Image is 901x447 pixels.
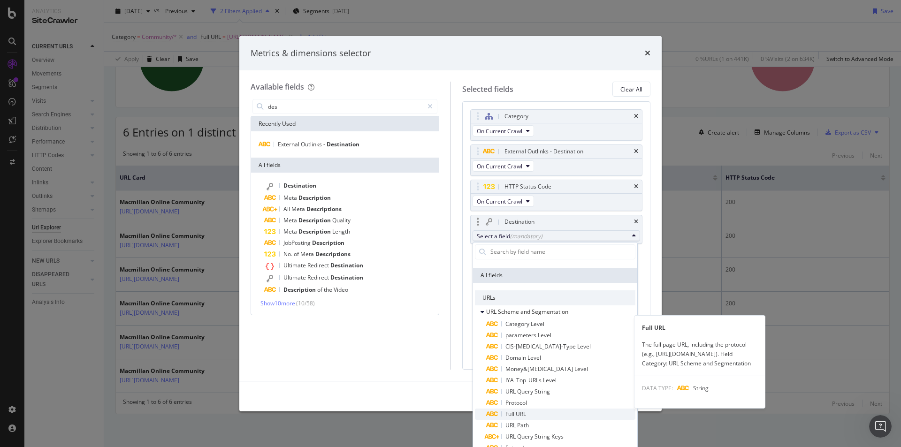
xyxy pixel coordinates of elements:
[307,273,330,281] span: Redirect
[634,323,765,333] div: Full URL
[334,286,348,294] span: Video
[283,194,298,202] span: Meta
[283,239,312,247] span: JobPosting
[251,116,439,131] div: Recently Used
[323,140,327,148] span: -
[612,82,650,97] button: Clear All
[462,84,513,95] div: Selected fields
[283,182,316,189] span: Destination
[470,180,643,211] div: HTTP Status CodetimesOn Current Crawl
[251,82,304,92] div: Available fields
[283,250,294,258] span: No.
[332,216,351,224] span: Quality
[645,47,650,60] div: times
[489,245,635,259] input: Search by field name
[317,286,324,294] span: of
[620,85,642,93] div: Clear All
[291,205,306,213] span: Meta
[504,112,528,121] div: Category
[634,149,638,154] div: times
[283,261,307,269] span: Ultimate
[251,47,371,60] div: Metrics & dimensions selector
[283,227,298,235] span: Meta
[298,227,332,235] span: Description
[505,331,551,339] span: parameters Level
[477,197,522,205] span: On Current Crawl
[296,299,315,307] span: ( 10 / 58 )
[330,261,363,269] span: Destination
[473,160,534,172] button: On Current Crawl
[505,342,591,350] span: CIS-[MEDICAL_DATA]-Type Level
[470,144,643,176] div: External Outlinks - DestinationtimesOn Current Crawl
[473,230,641,242] button: Select a field(mandatory)
[470,215,643,244] div: DestinationtimesSelect a field(mandatory)Recently UsedHTTP Status CodeCategory% Template WordsNo....
[634,114,638,119] div: times
[477,127,522,135] span: On Current Crawl
[306,205,342,213] span: Descriptions
[634,219,638,225] div: times
[239,36,662,411] div: modal
[307,261,330,269] span: Redirect
[300,250,315,258] span: Meta
[486,308,568,316] span: URL Scheme and Segmentation
[505,354,541,362] span: Domain Level
[298,194,331,202] span: Description
[332,227,350,235] span: Length
[504,182,551,191] div: HTTP Status Code
[470,109,643,141] div: CategorytimesOn Current Crawl
[283,273,307,281] span: Ultimate
[260,299,295,307] span: Show 10 more
[869,415,892,438] iframe: Intercom live chat
[477,232,629,240] div: Select a field
[294,250,300,258] span: of
[504,147,583,156] div: External Outlinks - Destination
[504,217,534,227] div: Destination
[505,365,588,373] span: Money&[MEDICAL_DATA] Level
[324,286,334,294] span: the
[283,286,317,294] span: Description
[634,184,638,189] div: times
[505,320,544,328] span: Category Level
[267,99,423,114] input: Search by field name
[473,268,637,283] div: All fields
[330,273,363,281] span: Destination
[298,216,332,224] span: Description
[475,290,635,305] div: URLs
[283,205,291,213] span: All
[505,376,557,384] span: IYA_Top_URLs Level
[251,158,439,173] div: All fields
[327,140,359,148] span: Destination
[477,162,522,170] span: On Current Crawl
[283,216,298,224] span: Meta
[312,239,344,247] span: Description
[473,196,534,207] button: On Current Crawl
[634,340,765,368] div: The full page URL, including the protocol (e.g., [URL][DOMAIN_NAME]). Field Category: URL Scheme ...
[473,125,534,136] button: On Current Crawl
[278,140,301,148] span: External
[510,232,542,240] div: (mandatory)
[315,250,351,258] span: Descriptions
[301,140,323,148] span: Outlinks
